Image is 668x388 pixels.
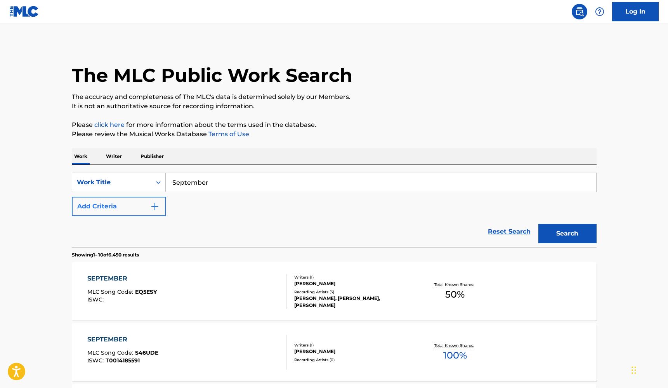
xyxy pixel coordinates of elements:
[592,4,607,19] div: Help
[87,296,106,303] span: ISWC :
[294,357,411,363] div: Recording Artists ( 0 )
[572,4,587,19] a: Public Search
[538,224,597,243] button: Search
[87,349,135,356] span: MLC Song Code :
[150,202,160,211] img: 9d2ae6d4665cec9f34b9.svg
[294,280,411,287] div: [PERSON_NAME]
[87,274,157,283] div: SEPTEMBER
[87,288,135,295] span: MLC Song Code :
[72,173,597,247] form: Search Form
[294,274,411,280] div: Writers ( 1 )
[135,349,158,356] span: S46UDE
[72,130,597,139] p: Please review the Musical Works Database
[612,2,659,21] a: Log In
[443,348,467,362] span: 100 %
[72,197,166,216] button: Add Criteria
[104,148,124,165] p: Writer
[629,351,668,388] iframe: Chat Widget
[106,357,140,364] span: T0014185591
[72,120,597,130] p: Please for more information about the terms used in the database.
[72,148,90,165] p: Work
[72,92,597,102] p: The accuracy and completeness of The MLC's data is determined solely by our Members.
[138,148,166,165] p: Publisher
[72,251,139,258] p: Showing 1 - 10 of 6,450 results
[77,178,147,187] div: Work Title
[72,102,597,111] p: It is not an authoritative source for recording information.
[294,348,411,355] div: [PERSON_NAME]
[87,357,106,364] span: ISWC :
[72,64,352,87] h1: The MLC Public Work Search
[294,342,411,348] div: Writers ( 1 )
[434,343,476,348] p: Total Known Shares:
[72,262,597,320] a: SEPTEMBERMLC Song Code:EQ5ESYISWC:Writers (1)[PERSON_NAME]Recording Artists (3)[PERSON_NAME], [PE...
[575,7,584,16] img: search
[434,282,476,288] p: Total Known Shares:
[135,288,157,295] span: EQ5ESY
[207,130,249,138] a: Terms of Use
[294,295,411,309] div: [PERSON_NAME], [PERSON_NAME], [PERSON_NAME]
[445,288,465,301] span: 50 %
[94,121,125,128] a: click here
[9,6,39,17] img: MLC Logo
[72,323,597,381] a: SEPTEMBERMLC Song Code:S46UDEISWC:T0014185591Writers (1)[PERSON_NAME]Recording Artists (0)Total K...
[294,289,411,295] div: Recording Artists ( 3 )
[484,223,534,240] a: Reset Search
[595,7,604,16] img: help
[87,335,158,344] div: SEPTEMBER
[632,359,636,382] div: Drag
